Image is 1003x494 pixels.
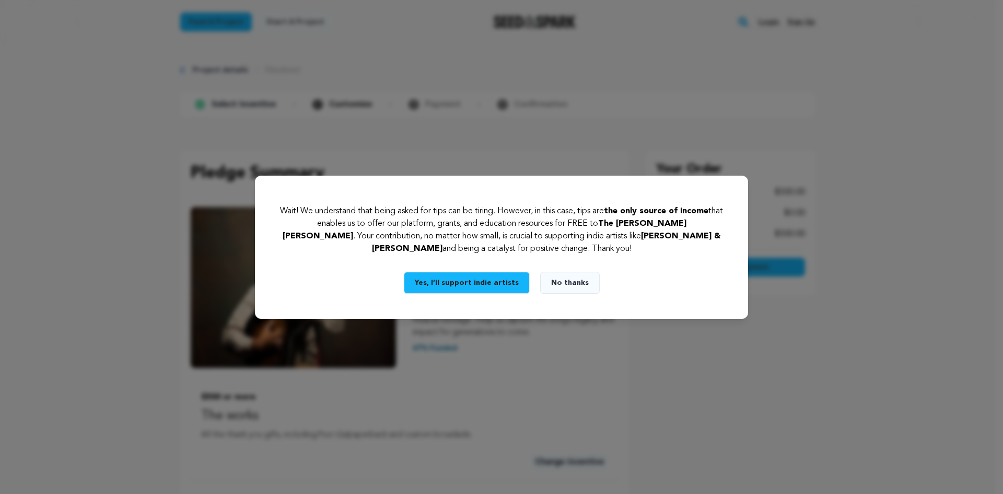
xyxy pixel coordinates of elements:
[540,272,600,294] button: No thanks
[404,272,530,294] button: Yes, I’ll support indie artists
[604,207,708,215] span: the only source of income
[280,205,723,255] p: Wait! We understand that being asked for tips can be tiring. However, in this case, tips are that...
[283,220,686,240] span: The [PERSON_NAME] [PERSON_NAME]
[372,232,721,253] span: [PERSON_NAME] & [PERSON_NAME]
